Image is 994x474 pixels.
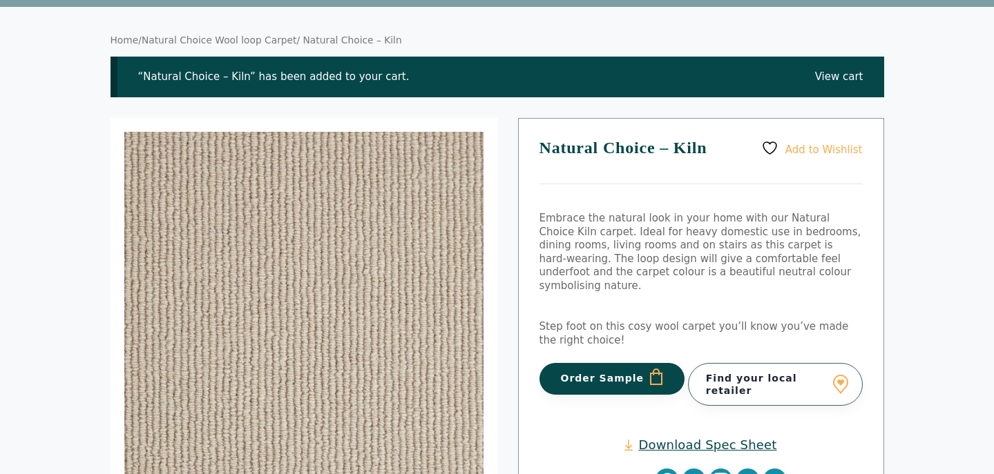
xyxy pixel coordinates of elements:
a: Download Spec Sheet [624,437,776,453]
h1: Natural Choice – Kiln [539,139,863,184]
a: Find your local retailer [688,363,863,406]
nav: Breadcrumb [111,34,884,47]
a: Home [111,34,139,46]
a: Add to Wishlist [761,139,862,157]
p: Step foot on this cosy wool carpet you’ll know you’ve made the right choice! [539,320,863,347]
a: View cart [815,70,863,84]
div: “Natural Choice – Kiln” has been added to your cart. [111,57,884,98]
a: Natural Choice Wool loop Carpet [142,34,297,46]
span: Add to Wishlist [785,144,863,156]
button: Order Sample [539,363,685,395]
p: Embrace the natural look in your home with our Natural Choice Kiln carpet. Ideal for heavy domest... [539,212,863,293]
